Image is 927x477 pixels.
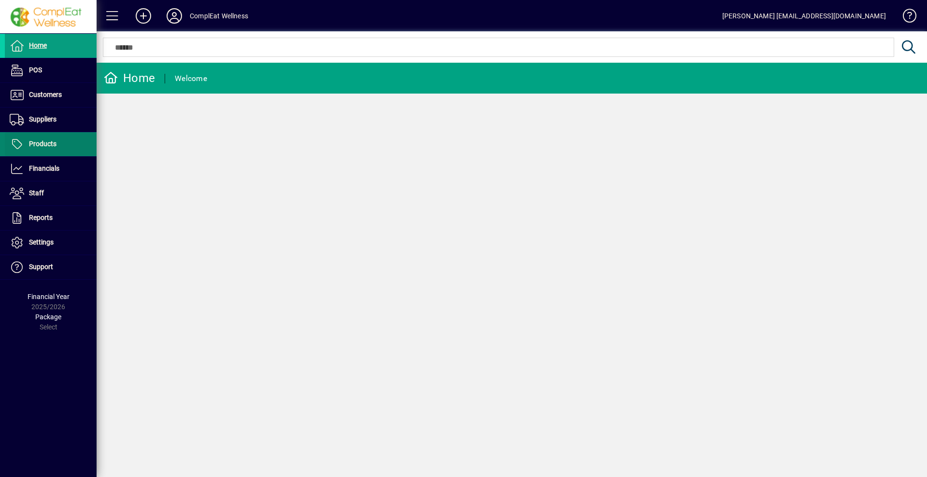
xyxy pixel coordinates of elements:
span: Settings [29,238,54,246]
span: Products [29,140,56,148]
a: Customers [5,83,97,107]
span: Financials [29,164,59,172]
div: Home [104,70,155,86]
span: Support [29,263,53,271]
a: Products [5,132,97,156]
span: Staff [29,189,44,197]
a: Staff [5,181,97,205]
div: ComplEat Wellness [190,8,248,24]
a: POS [5,58,97,82]
a: Support [5,255,97,279]
a: Settings [5,231,97,255]
span: Customers [29,91,62,98]
button: Profile [159,7,190,25]
span: Home [29,41,47,49]
div: Welcome [175,71,207,86]
span: Suppliers [29,115,56,123]
a: Reports [5,206,97,230]
span: POS [29,66,42,74]
span: Package [35,313,61,321]
span: Financial Year [28,293,70,300]
span: Reports [29,214,53,221]
a: Financials [5,157,97,181]
div: [PERSON_NAME] [EMAIL_ADDRESS][DOMAIN_NAME] [722,8,886,24]
a: Suppliers [5,108,97,132]
button: Add [128,7,159,25]
a: Knowledge Base [896,2,915,33]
